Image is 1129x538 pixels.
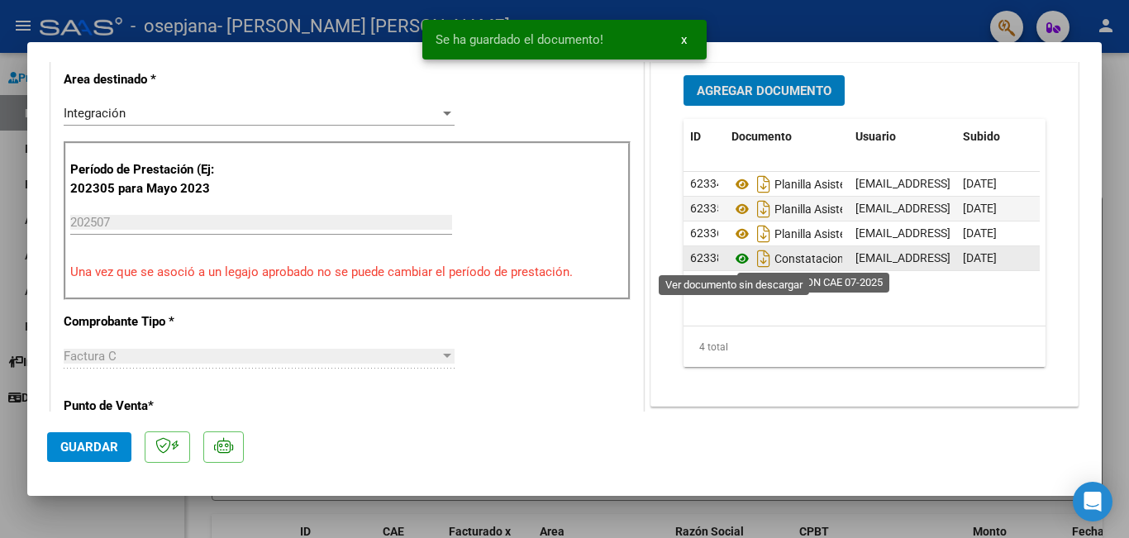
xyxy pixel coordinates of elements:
[731,252,912,265] span: Constatacion Cae 07-2025
[64,349,117,364] span: Factura C
[684,119,725,155] datatable-header-cell: ID
[651,63,1078,406] div: DOCUMENTACIÓN RESPALDATORIA
[753,171,774,198] i: Descargar documento
[956,119,1039,155] datatable-header-cell: Subido
[436,31,603,48] span: Se ha guardado el documento!
[731,130,792,143] span: Documento
[963,251,997,264] span: [DATE]
[47,432,131,462] button: Guardar
[1073,482,1112,521] div: Open Intercom Messenger
[963,130,1000,143] span: Subido
[64,312,234,331] p: Comprobante Tipo *
[690,130,701,143] span: ID
[963,226,997,240] span: [DATE]
[753,196,774,222] i: Descargar documento
[963,202,997,215] span: [DATE]
[731,202,990,216] span: Planilla Asistencia Laprida Rehab 07-2025
[690,202,723,215] span: 62335
[60,440,118,455] span: Guardar
[731,227,955,240] span: Planilla Asistencia Escuela 07-2025
[668,25,700,55] button: x
[849,119,956,155] datatable-header-cell: Usuario
[697,83,831,98] span: Agregar Documento
[1039,119,1122,155] datatable-header-cell: Acción
[70,263,624,282] p: Una vez que se asoció a un legajo aprobado no se puede cambiar el período de prestación.
[690,226,723,240] span: 62336
[753,245,774,272] i: Descargar documento
[681,32,687,47] span: x
[684,75,845,106] button: Agregar Documento
[690,177,723,190] span: 62334
[64,70,234,89] p: Area destinado *
[690,251,723,264] span: 62338
[684,326,1046,368] div: 4 total
[855,130,896,143] span: Usuario
[64,106,126,121] span: Integración
[725,119,849,155] datatable-header-cell: Documento
[963,177,997,190] span: [DATE]
[753,221,774,247] i: Descargar documento
[70,160,236,198] p: Período de Prestación (Ej: 202305 para Mayo 2023
[731,178,1011,191] span: Planilla Asistencia Azcuenaga Rehabi 07-2025
[64,397,234,416] p: Punto de Venta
